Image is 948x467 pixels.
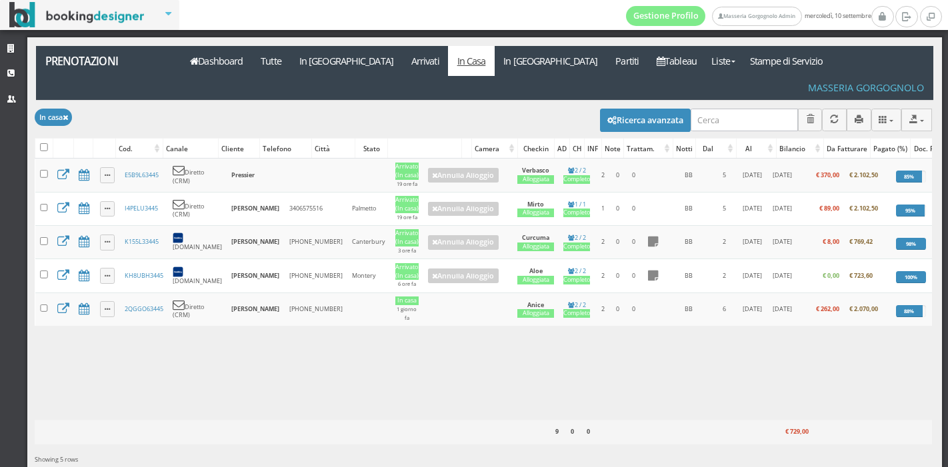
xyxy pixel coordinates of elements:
[231,304,279,313] b: [PERSON_NAME]
[398,247,416,254] small: 3 ore fa
[896,238,926,250] div: 98%
[871,139,910,158] div: Pagato (%)
[181,46,252,76] a: Dashboard
[285,226,347,259] td: [PHONE_NUMBER]
[522,166,549,175] b: Verbasco
[595,226,611,259] td: 2
[285,292,347,326] td: [PHONE_NUMBER]
[602,139,623,158] div: Note
[563,266,590,284] a: 2 / 2Completo
[713,192,736,225] td: 5
[163,139,218,158] div: Canale
[522,233,549,242] b: Curcuma
[168,192,227,225] td: Diretto (CRM)
[472,139,517,158] div: Camera
[168,292,227,326] td: Diretto (CRM)
[713,226,736,259] td: 2
[168,159,227,192] td: Diretto (CRM)
[398,280,416,287] small: 6 ore fa
[518,139,554,158] div: Checkin
[428,202,499,217] a: Annulla Alloggio
[428,268,499,283] a: Annulla Alloggio
[611,292,625,326] td: 0
[664,292,713,326] td: BB
[517,175,554,184] div: Alloggiata
[736,159,768,192] td: [DATE]
[625,226,642,259] td: 0
[231,204,279,213] b: [PERSON_NAME]
[611,259,625,292] td: 0
[428,168,499,183] a: Annulla Alloggio
[713,292,736,326] td: 6
[290,46,402,76] a: In [GEOGRAPHIC_DATA]
[555,139,569,158] div: AD
[563,166,590,184] a: 2 / 2Completo
[595,259,611,292] td: 2
[624,139,673,158] div: Trattam.
[849,204,878,213] b: € 2.102,50
[625,192,642,225] td: 0
[823,237,839,246] b: € 8,00
[231,271,279,280] b: [PERSON_NAME]
[173,266,183,277] img: 7STAjs-WNfZHmYllyLag4gdhmHm8JrbmzVrznejwAeLEbpu0yDt-GlJaDipzXAZBN18=w300
[901,109,932,131] button: Export
[563,200,590,218] a: 1 / 1Completo
[125,237,159,246] a: K155L33445
[285,192,347,225] td: 3406575516
[691,109,798,131] input: Cerca
[896,205,925,217] div: 95%
[849,237,873,246] b: € 769,42
[527,200,544,209] b: Mirto
[231,237,279,246] b: [PERSON_NAME]
[517,209,554,217] div: Alloggiata
[395,296,419,305] div: In casa
[395,163,419,180] div: Arrivato (In casa)
[587,427,590,436] b: 0
[768,159,797,192] td: [DATE]
[395,229,419,246] div: Arrivato (In casa)
[9,2,145,28] img: BookingDesigner.com
[664,159,713,192] td: BB
[285,259,347,292] td: [PHONE_NUMBER]
[896,305,923,317] div: 88%
[397,214,417,221] small: 19 ore fa
[347,259,390,292] td: Montery
[819,204,839,213] b: € 89,00
[448,46,495,76] a: In Casa
[563,309,590,318] div: Completo
[125,271,163,280] a: KH8UBH3445
[741,46,832,76] a: Stampe di Servizio
[625,292,642,326] td: 0
[355,139,388,158] div: Stato
[849,304,878,313] b: € 2.070,00
[555,427,559,436] b: 9
[611,226,625,259] td: 0
[712,7,801,26] a: Masseria Gorgognolo Admin
[600,109,691,131] button: Ricerca avanzata
[231,171,255,179] b: Pressier
[571,427,574,436] b: 0
[896,271,927,283] div: 100%
[849,171,878,179] b: € 2.102,50
[168,259,227,292] td: [DOMAIN_NAME]
[495,46,607,76] a: In [GEOGRAPHIC_DATA]
[517,276,554,284] div: Alloggiata
[626,6,871,26] span: mercoledì, 10 settembre
[777,139,823,158] div: Bilancio
[816,171,839,179] b: € 370,00
[125,304,163,313] a: 2QGGO63445
[563,300,590,318] a: 2 / 2Completo
[737,139,776,158] div: Al
[816,304,839,313] b: € 262,00
[168,226,227,259] td: [DOMAIN_NAME]
[347,192,390,225] td: Palmetto
[765,424,812,441] div: € 729,00
[768,192,797,225] td: [DATE]
[563,209,590,217] div: Completo
[570,139,585,158] div: CH
[664,192,713,225] td: BB
[563,233,590,251] a: 2 / 2Completo
[397,306,417,321] small: 1 giorno fa
[397,181,417,187] small: 19 ore fa
[428,235,499,250] a: Annulla Alloggio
